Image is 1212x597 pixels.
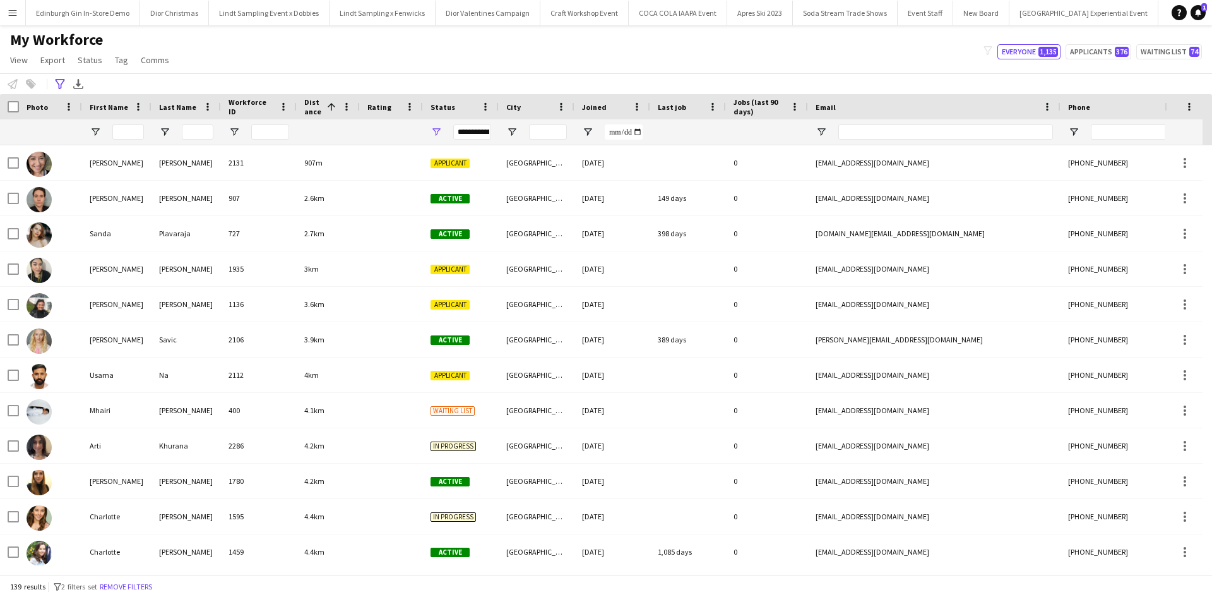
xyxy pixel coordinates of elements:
[151,322,221,357] div: Savic
[726,358,808,392] div: 0
[574,287,650,322] div: [DATE]
[816,126,827,138] button: Open Filter Menu
[499,145,574,180] div: [GEOGRAPHIC_DATA]
[431,406,475,416] span: Waiting list
[27,399,52,425] img: Mhairi Cameron
[808,464,1060,498] div: [EMAIL_ADDRESS][DOMAIN_NAME]
[1068,126,1079,138] button: Open Filter Menu
[304,335,324,344] span: 3.9km
[221,145,297,180] div: 2131
[159,102,196,112] span: Last Name
[229,97,274,116] span: Workforce ID
[808,358,1060,392] div: [EMAIL_ADDRESS][DOMAIN_NAME]
[499,464,574,498] div: [GEOGRAPHIC_DATA]
[726,464,808,498] div: 0
[808,428,1060,463] div: [EMAIL_ADDRESS][DOMAIN_NAME]
[499,534,574,569] div: [GEOGRAPHIC_DATA]
[529,124,567,140] input: City Filter Input
[304,193,324,203] span: 2.6km
[26,1,140,25] button: Edinburgh Gin In-Store Demo
[1201,3,1207,11] span: 1
[431,102,455,112] span: Status
[151,499,221,534] div: [PERSON_NAME]
[574,534,650,569] div: [DATE]
[574,322,650,357] div: [DATE]
[90,102,128,112] span: First Name
[27,293,52,318] img: Abigail russell
[82,216,151,251] div: Sanda
[838,124,1053,140] input: Email Filter Input
[574,464,650,498] div: [DATE]
[151,464,221,498] div: [PERSON_NAME]
[499,393,574,428] div: [GEOGRAPHIC_DATA]
[330,1,436,25] button: Lindt Sampling x Fenwicks
[808,216,1060,251] div: [DOMAIN_NAME][EMAIL_ADDRESS][DOMAIN_NAME]
[431,300,470,310] span: Applicant
[82,464,151,498] div: [PERSON_NAME]
[304,476,324,486] span: 4.2km
[808,145,1060,180] div: [EMAIL_ADDRESS][DOMAIN_NAME]
[726,145,808,180] div: 0
[726,322,808,357] div: 0
[650,216,726,251] div: 398 days
[27,222,52,248] img: Sanda Plavaraja
[40,54,65,66] span: Export
[726,499,808,534] div: 0
[629,1,727,25] button: COCA COLA IAAPA Event
[499,181,574,215] div: [GEOGRAPHIC_DATA]
[151,358,221,392] div: Na
[726,287,808,322] div: 0
[27,329,52,354] img: Olga Savic
[574,145,650,180] div: [DATE]
[182,124,213,140] input: Last Name Filter Input
[431,265,470,274] span: Applicant
[27,152,52,177] img: Samantha Leverette
[159,126,170,138] button: Open Filter Menu
[221,181,297,215] div: 907
[726,428,808,463] div: 0
[27,258,52,283] img: Serena Malek
[1136,44,1202,59] button: Waiting list74
[574,393,650,428] div: [DATE]
[726,216,808,251] div: 0
[431,126,442,138] button: Open Filter Menu
[151,534,221,569] div: [PERSON_NAME]
[221,428,297,463] div: 2286
[499,358,574,392] div: [GEOGRAPHIC_DATA]
[436,1,540,25] button: Dior Valentines Campaign
[151,393,221,428] div: [PERSON_NAME]
[304,299,324,309] span: 3.6km
[808,534,1060,569] div: [EMAIL_ADDRESS][DOMAIN_NAME]
[574,181,650,215] div: [DATE]
[367,102,391,112] span: Rating
[82,251,151,286] div: [PERSON_NAME]
[82,322,151,357] div: [PERSON_NAME]
[499,428,574,463] div: [GEOGRAPHIC_DATA]
[221,322,297,357] div: 2106
[82,393,151,428] div: Mhairi
[1189,47,1199,57] span: 74
[808,393,1060,428] div: [EMAIL_ADDRESS][DOMAIN_NAME]
[650,534,726,569] div: 1,085 days
[816,102,836,112] span: Email
[582,102,607,112] span: Joined
[304,264,319,274] span: 3km
[574,358,650,392] div: [DATE]
[431,442,476,451] span: In progress
[304,406,324,415] span: 4.1km
[898,1,953,25] button: Event Staff
[221,216,297,251] div: 727
[71,76,86,92] app-action-btn: Export XLSX
[734,97,785,116] span: Jobs (last 90 days)
[726,251,808,286] div: 0
[35,52,70,68] a: Export
[73,52,107,68] a: Status
[221,499,297,534] div: 1595
[1191,5,1206,20] a: 1
[82,428,151,463] div: Arti
[221,393,297,428] div: 400
[209,1,330,25] button: Lindt Sampling Event x Dobbies
[726,181,808,215] div: 0
[953,1,1009,25] button: New Board
[304,512,324,521] span: 4.4km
